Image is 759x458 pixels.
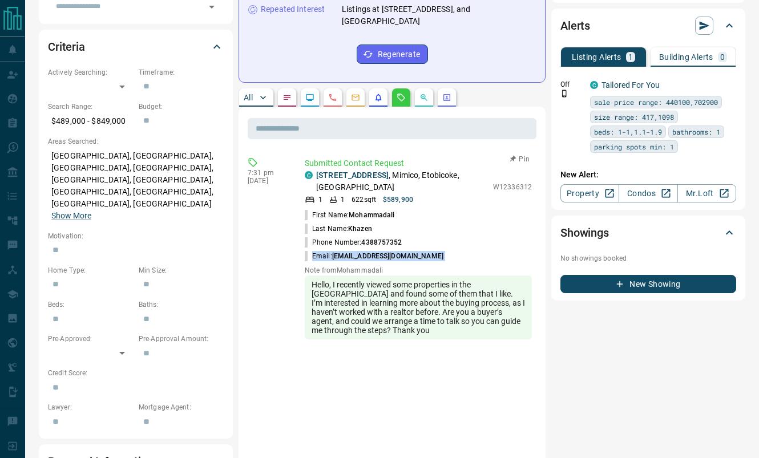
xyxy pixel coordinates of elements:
h2: Alerts [560,17,590,35]
p: [GEOGRAPHIC_DATA], [GEOGRAPHIC_DATA], [GEOGRAPHIC_DATA], [GEOGRAPHIC_DATA], [GEOGRAPHIC_DATA], [G... [48,147,224,225]
p: Areas Searched: [48,136,224,147]
span: beds: 1-1,1.1-1.9 [594,126,662,137]
svg: Notes [282,93,292,102]
p: $489,000 - $849,000 [48,112,133,131]
svg: Lead Browsing Activity [305,93,314,102]
a: [STREET_ADDRESS] [316,171,389,180]
p: Email: [305,251,443,261]
p: Min Size: [139,265,224,275]
div: Hello, I recently viewed some properties in the [GEOGRAPHIC_DATA] and found some of them that I l... [305,275,532,339]
p: Lawyer: [48,402,133,412]
p: $589,900 [383,194,413,205]
p: , Mimico, Etobicoke, [GEOGRAPHIC_DATA] [316,169,487,193]
svg: Emails [351,93,360,102]
div: condos.ca [590,81,598,89]
span: [EMAIL_ADDRESS][DOMAIN_NAME] [332,252,443,260]
p: Listing Alerts [572,53,621,61]
span: bathrooms: 1 [672,126,720,137]
p: W12336312 [493,182,532,192]
button: New Showing [560,275,736,293]
p: Search Range: [48,102,133,112]
p: First Name: [305,210,395,220]
div: condos.ca [305,171,313,179]
p: Mortgage Agent: [139,402,224,412]
p: Pre-Approved: [48,334,133,344]
p: Off [560,79,583,90]
p: 1 [341,194,345,205]
svg: Opportunities [419,93,429,102]
h2: Criteria [48,38,85,56]
a: Condos [619,184,677,202]
p: Actively Searching: [48,67,133,78]
span: size range: 417,1098 [594,111,674,123]
button: Show More [51,210,91,222]
div: Criteria [48,33,224,60]
span: sale price range: 440100,702900 [594,96,718,108]
span: Mohammadali [349,211,394,219]
p: Motivation: [48,231,224,241]
p: Last Name: [305,224,372,234]
div: Alerts [560,12,736,39]
button: Pin [503,154,536,164]
p: Budget: [139,102,224,112]
span: 4388757352 [361,238,402,246]
span: Khazen [348,225,372,233]
p: Home Type: [48,265,133,275]
svg: Calls [328,93,337,102]
svg: Push Notification Only [560,90,568,98]
p: 1 [628,53,633,61]
p: 7:31 pm [248,169,288,177]
p: Note from Mohammadali [305,266,532,274]
p: Pre-Approval Amount: [139,334,224,344]
p: 0 [720,53,725,61]
svg: Listing Alerts [374,93,383,102]
p: Credit Score: [48,368,224,378]
p: All [244,94,253,102]
div: Showings [560,219,736,246]
span: parking spots min: 1 [594,141,674,152]
h2: Showings [560,224,609,242]
a: Tailored For You [601,80,660,90]
p: Repeated Interest [261,3,325,15]
p: 1 [318,194,322,205]
p: 622 sqft [352,194,376,205]
p: [DATE] [248,177,288,185]
svg: Agent Actions [442,93,451,102]
p: No showings booked [560,253,736,264]
svg: Requests [397,93,406,102]
p: Timeframe: [139,67,224,78]
a: Property [560,184,619,202]
p: Listings at [STREET_ADDRESS], and [GEOGRAPHIC_DATA] [342,3,536,27]
button: Regenerate [357,44,428,64]
a: Mr.Loft [677,184,736,202]
p: New Alert: [560,169,736,181]
p: Beds: [48,299,133,310]
p: Phone Number: [305,237,402,248]
p: Building Alerts [659,53,713,61]
p: Submitted Contact Request [305,157,532,169]
p: Baths: [139,299,224,310]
